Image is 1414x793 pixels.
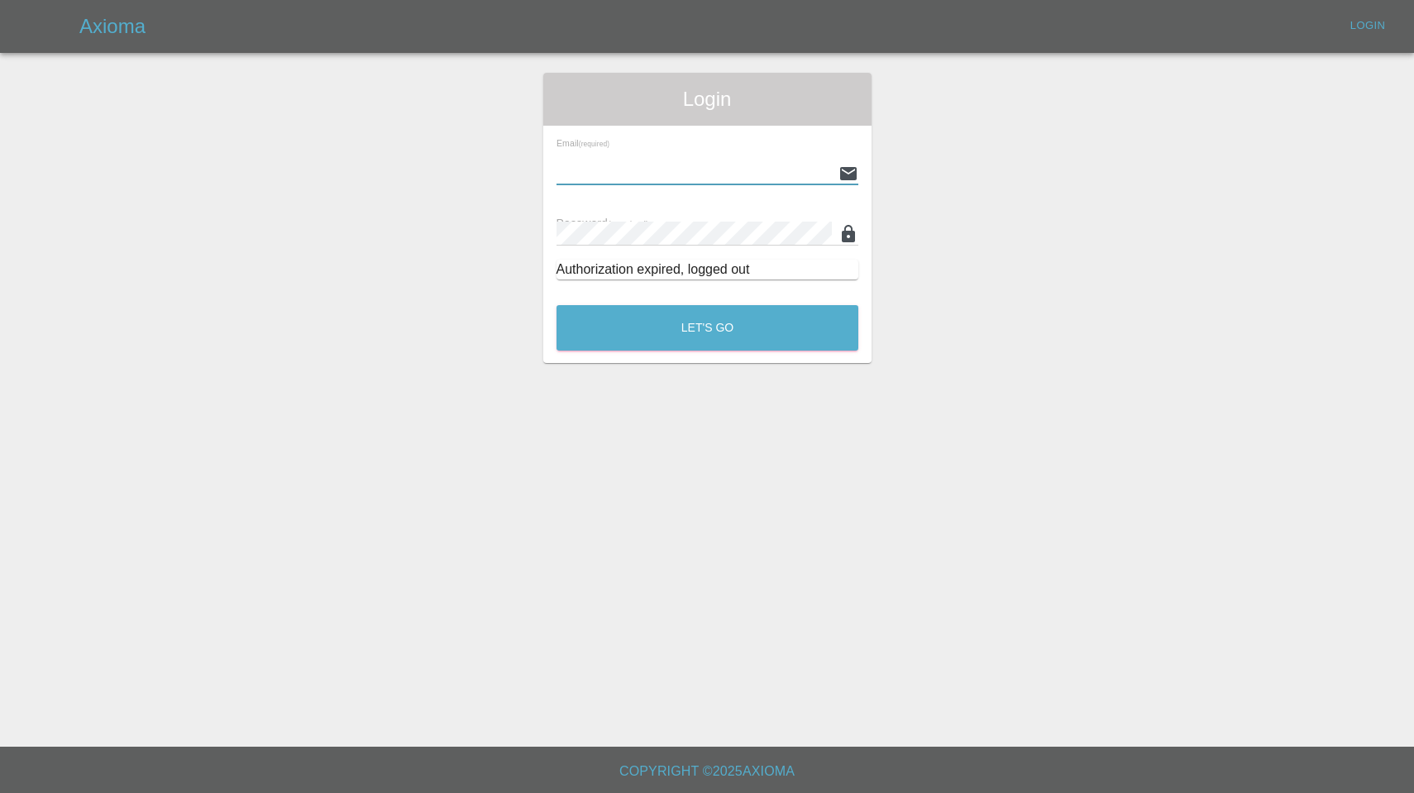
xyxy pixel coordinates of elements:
a: Login [1341,13,1394,39]
span: Login [557,86,858,112]
span: Email [557,138,609,148]
button: Let's Go [557,305,858,351]
h5: Axioma [79,13,146,40]
span: Password [557,217,649,230]
div: Authorization expired, logged out [557,260,858,279]
small: (required) [608,219,649,229]
small: (required) [578,141,609,148]
h6: Copyright © 2025 Axioma [13,760,1401,783]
